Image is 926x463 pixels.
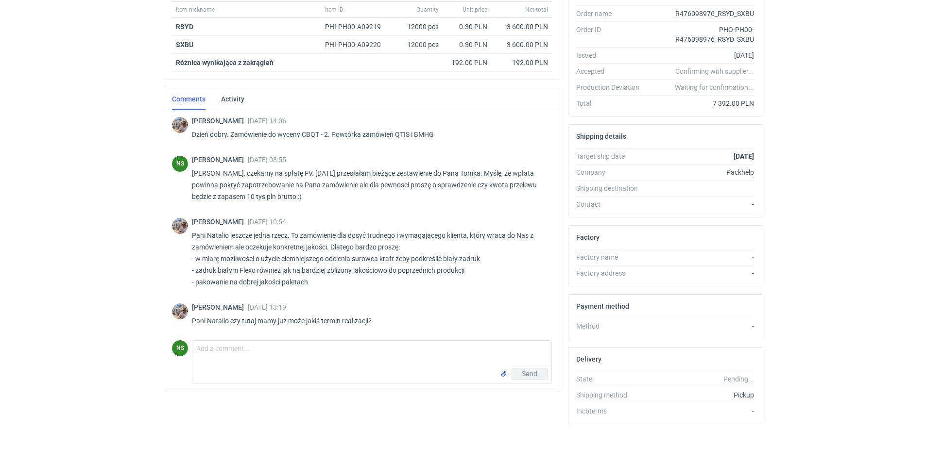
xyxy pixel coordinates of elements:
[172,340,188,356] figcaption: NS
[325,40,390,50] div: PHI-PH00-A09220
[576,167,647,177] div: Company
[576,390,647,400] div: Shipping method
[192,303,248,311] span: [PERSON_NAME]
[647,390,754,400] div: Pickup
[172,340,188,356] div: Natalia Stępak
[675,83,754,92] em: Waiting for confirmation...
[192,167,544,202] p: [PERSON_NAME], czekamy na spłatę FV. [DATE] przesłałam bieżące zestawienie do Pana Tomka. Myślę, ...
[522,370,537,377] span: Send
[446,22,487,32] div: 0.30 PLN
[495,58,548,67] div: 192.00 PLN
[576,151,647,161] div: Target ship date
[192,218,248,226] span: [PERSON_NAME]
[172,88,206,110] a: Comments
[576,233,600,241] h2: Factory
[248,218,286,226] span: [DATE] 10:54
[647,99,754,108] div: 7 392.00 PLN
[446,40,487,50] div: 0.30 PLN
[172,218,188,234] img: Michał Palasek
[647,268,754,278] div: -
[576,321,647,331] div: Method
[576,50,647,60] div: Issued
[463,6,487,14] span: Unit price
[394,18,443,36] div: 12000 pcs
[576,199,647,209] div: Contact
[325,6,343,14] span: Item ID
[495,40,548,50] div: 3 600.00 PLN
[176,6,215,14] span: Item nickname
[446,58,487,67] div: 192.00 PLN
[172,117,188,133] img: Michał Palasek
[675,67,754,75] em: Confirming with supplier...
[576,25,647,44] div: Order ID
[176,41,193,49] strong: SXBU
[576,99,647,108] div: Total
[576,406,647,416] div: Incoterms
[647,321,754,331] div: -
[576,302,629,310] h2: Payment method
[176,59,274,66] strong: Różnica wynikająca z zakrągleń
[647,50,754,60] div: [DATE]
[325,22,390,32] div: PHI-PH00-A09219
[248,303,286,311] span: [DATE] 13:19
[576,268,647,278] div: Factory address
[248,156,286,164] span: [DATE] 08:55
[647,167,754,177] div: Packhelp
[512,368,548,380] button: Send
[192,117,248,125] span: [PERSON_NAME]
[647,406,754,416] div: -
[394,36,443,54] div: 12000 pcs
[416,6,439,14] span: Quantity
[647,9,754,18] div: R476098976_RSYD_SXBU
[172,156,188,172] div: Natalia Stępak
[192,230,544,288] p: Pani Natalio jeszcze jedna rzecz. To zamówienie dla dosyć trudnego i wymagającego klienta, który ...
[576,132,626,140] h2: Shipping details
[576,252,647,262] div: Factory name
[495,22,548,32] div: 3 600.00 PLN
[192,129,544,140] p: Dzień dobry. Zamówienie do wyceny CBQT - 2. Powtórka zamówień QTIS i BMHG
[723,375,754,383] em: Pending...
[172,156,188,172] figcaption: NS
[576,9,647,18] div: Order name
[248,117,286,125] span: [DATE] 14:06
[172,303,188,319] img: Michał Palasek
[176,23,193,31] strong: RSYD
[576,355,601,363] h2: Delivery
[647,25,754,44] div: PHO-PH00-R476098976_RSYD_SXBU
[525,6,548,14] span: Net total
[576,183,647,193] div: Shipping destination
[192,156,248,164] span: [PERSON_NAME]
[647,252,754,262] div: -
[576,374,647,384] div: State
[192,315,544,327] p: Pani Natalio czy tutaj mamy już może jakiś termin realizacji?
[576,83,647,92] div: Production Deviation
[221,88,244,110] a: Activity
[647,199,754,209] div: -
[576,66,647,76] div: Accepted
[734,152,754,160] strong: [DATE]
